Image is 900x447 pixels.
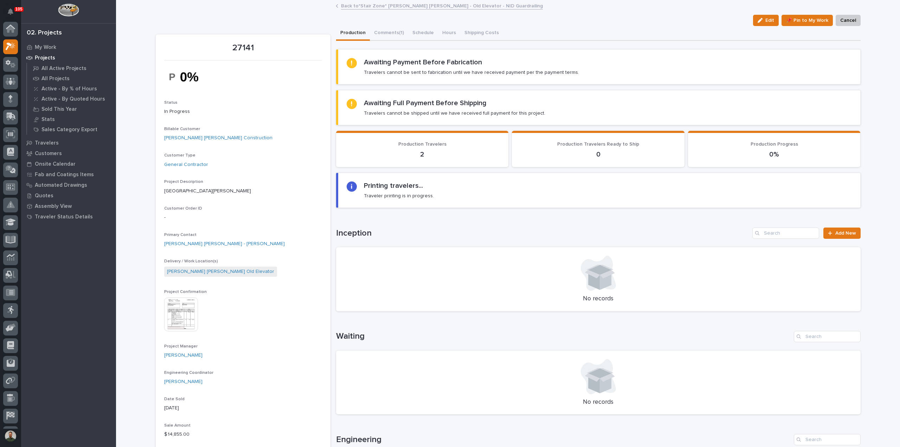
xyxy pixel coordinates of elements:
[35,172,94,178] p: Fab and Coatings Items
[823,228,860,239] a: Add New
[164,344,198,349] span: Project Manager
[35,182,87,189] p: Automated Drawings
[751,142,798,147] span: Production Progress
[794,434,861,445] input: Search
[370,26,408,41] button: Comments (1)
[164,214,322,221] p: -
[345,150,500,159] p: 2
[27,94,116,104] a: Active - By Quoted Hours
[164,378,202,385] a: [PERSON_NAME]
[3,4,18,19] button: Notifications
[164,259,218,263] span: Delivery / Work Location(s)
[164,352,202,359] a: [PERSON_NAME]
[164,206,202,211] span: Customer Order ID
[336,331,791,341] h1: Waiting
[364,110,545,116] p: Travelers cannot be shipped until we have received full payment for this project.
[336,435,791,445] h1: Engineering
[21,190,116,201] a: Quotes
[164,240,285,248] a: [PERSON_NAME] [PERSON_NAME] - [PERSON_NAME]
[345,295,852,303] p: No records
[21,148,116,159] a: Customers
[438,26,460,41] button: Hours
[41,76,70,82] p: All Projects
[345,398,852,406] p: No records
[27,114,116,124] a: Stats
[840,16,856,25] span: Cancel
[336,26,370,41] button: Production
[27,63,116,73] a: All Active Projects
[27,104,116,114] a: Sold This Year
[765,17,774,24] span: Edit
[164,397,185,401] span: Date Sold
[41,65,86,72] p: All Active Projects
[9,8,18,20] div: Notifications105
[164,127,200,131] span: Billable Customer
[35,203,72,210] p: Assembly View
[21,42,116,52] a: My Work
[35,161,76,167] p: Onsite Calendar
[364,69,579,76] p: Travelers cannot be sent to fabrication until we have received payment per the payment terms.
[164,404,322,412] p: [DATE]
[35,44,56,51] p: My Work
[27,29,62,37] div: 02. Projects
[164,187,322,195] p: [GEOGRAPHIC_DATA][PERSON_NAME]
[164,65,217,89] img: Ig84j8yDh3Fa86ZtqE2EAJHLQFcFHzuZnU_hu-YtPB4
[41,116,55,123] p: Stats
[520,150,676,159] p: 0
[408,26,438,41] button: Schedule
[21,52,116,63] a: Projects
[164,108,322,115] p: In Progress
[364,99,487,107] h2: Awaiting Full Payment Before Shipping
[41,86,97,92] p: Active - By % of Hours
[364,193,434,199] p: Traveler printing is in progress.
[164,290,207,294] span: Project Confirmation
[460,26,503,41] button: Shipping Costs
[164,134,272,142] a: [PERSON_NAME] [PERSON_NAME] Construction
[21,201,116,211] a: Assembly View
[364,58,482,66] h2: Awaiting Payment Before Fabrication
[341,1,543,9] a: Back to*Stair Zone* [PERSON_NAME] [PERSON_NAME] - Old Elevator - NID Guardrailing
[794,331,861,342] input: Search
[41,96,105,102] p: Active - By Quoted Hours
[835,231,856,236] span: Add New
[41,106,77,113] p: Sold This Year
[786,16,828,25] span: 📌 Pin to My Work
[41,127,97,133] p: Sales Category Export
[27,124,116,134] a: Sales Category Export
[398,142,446,147] span: Production Travelers
[164,233,197,237] span: Primary Contact
[27,74,116,83] a: All Projects
[336,228,750,238] h1: Inception
[27,84,116,94] a: Active - By % of Hours
[3,429,18,443] button: users-avatar
[35,193,53,199] p: Quotes
[836,15,861,26] button: Cancel
[752,228,819,239] input: Search
[21,180,116,190] a: Automated Drawings
[35,140,59,146] p: Travelers
[21,159,116,169] a: Onsite Calendar
[164,423,191,428] span: Sale Amount
[21,138,116,148] a: Travelers
[58,4,79,17] img: Workspace Logo
[15,7,22,12] p: 105
[164,431,322,438] p: $ 14,855.00
[35,151,62,157] p: Customers
[782,15,833,26] button: 📌 Pin to My Work
[21,169,116,180] a: Fab and Coatings Items
[21,211,116,222] a: Traveler Status Details
[557,142,639,147] span: Production Travelers Ready to Ship
[164,161,208,168] a: General Contractor
[164,180,203,184] span: Project Description
[167,268,274,275] a: [PERSON_NAME] [PERSON_NAME] Old Elevator
[364,181,423,190] h2: Printing travelers...
[164,371,213,375] span: Engineering Coordinator
[164,101,178,105] span: Status
[164,153,195,158] span: Customer Type
[35,214,93,220] p: Traveler Status Details
[696,150,852,159] p: 0%
[753,15,779,26] button: Edit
